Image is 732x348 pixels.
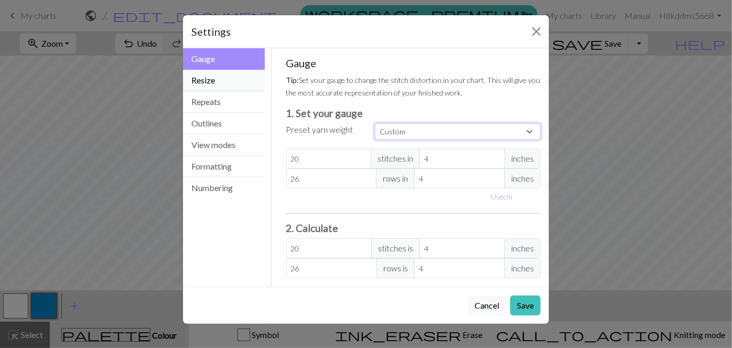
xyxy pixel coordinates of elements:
button: Repeats [183,91,265,113]
button: Resize [183,70,265,91]
button: View modes [183,134,265,156]
span: inches [504,168,541,188]
h3: 1. Set your gauge [286,107,541,119]
button: Formatting [183,156,265,177]
h3: 2. Calculate [286,222,541,234]
button: Numbering [183,177,265,198]
span: inches [504,238,541,258]
button: Outlines [183,113,265,134]
label: Preset yarn weight [286,123,353,136]
span: inches [504,149,541,168]
h5: Settings [191,24,231,39]
span: stitches is [371,238,420,258]
span: inches [504,258,541,278]
strong: Tip: [286,76,299,85]
button: Close [528,23,545,40]
h5: Gauge [286,57,541,69]
button: Usecm [487,188,518,205]
button: Save [510,296,541,315]
small: Set your gauge to change the stitch distortion in your chart. This will give you the most accurat... [286,76,541,97]
button: Gauge [183,48,265,70]
span: rows is [376,258,415,278]
span: rows in [376,168,415,188]
button: Cancel [468,296,506,315]
span: stitches in [371,149,420,168]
